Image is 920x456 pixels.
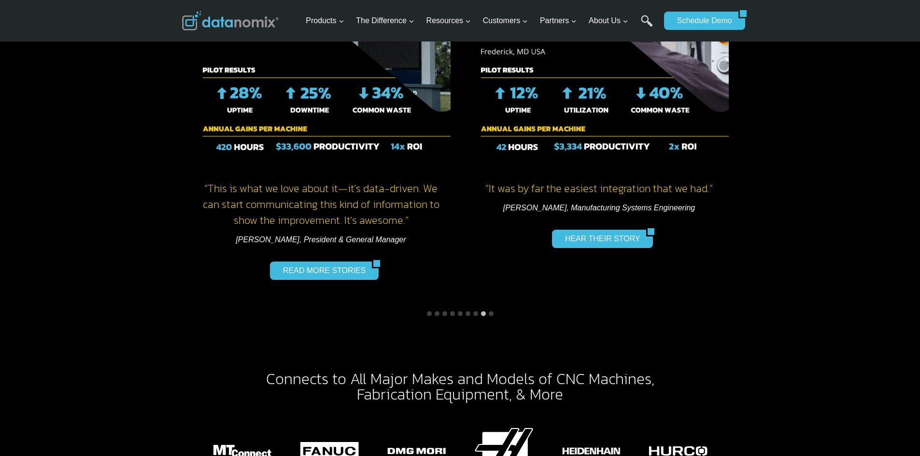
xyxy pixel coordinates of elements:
[266,367,651,390] mark: Connects to All Major Makes and Models of CNC Machines
[356,14,414,27] span: The Difference
[217,119,255,128] span: State/Region
[481,311,486,316] button: Go to slide 8
[306,14,344,27] span: Products
[641,15,653,37] a: Search
[131,215,163,222] a: Privacy Policy
[236,235,406,244] em: [PERSON_NAME], President & General Manager
[483,14,528,27] span: Customers
[108,215,123,222] a: Terms
[302,5,659,37] nav: Primary Navigation
[217,0,248,9] span: Last Name
[589,14,628,27] span: About Us
[435,311,439,316] button: Go to slide 2
[217,40,261,49] span: Phone number
[458,311,463,316] button: Go to slide 5
[473,311,478,316] button: Go to slide 7
[466,311,470,316] button: Go to slide 6
[450,311,455,316] button: Go to slide 4
[664,12,738,30] a: Schedule Demo
[489,311,494,316] button: Go to slide 9
[442,311,447,316] button: Go to slide 3
[426,14,471,27] span: Resources
[552,230,647,248] a: HEAR THEIR STORY
[192,180,451,228] h4: “This is what we love about it—it’s data-driven. We can start communicating this kind of informat...
[5,285,160,451] iframe: Popup CTA
[540,14,577,27] span: Partners
[427,311,432,316] button: Go to slide 1
[470,180,729,196] h4: “It was by far the easiest integration that we had.”
[182,310,738,318] ul: Select a slide to show
[232,371,688,402] h2: , Fabrication Equipment, & More
[270,262,372,280] a: READ MORE STORIES
[182,11,279,30] img: Datanomix
[503,204,695,212] em: [PERSON_NAME], Manufacturing Systems Engineering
